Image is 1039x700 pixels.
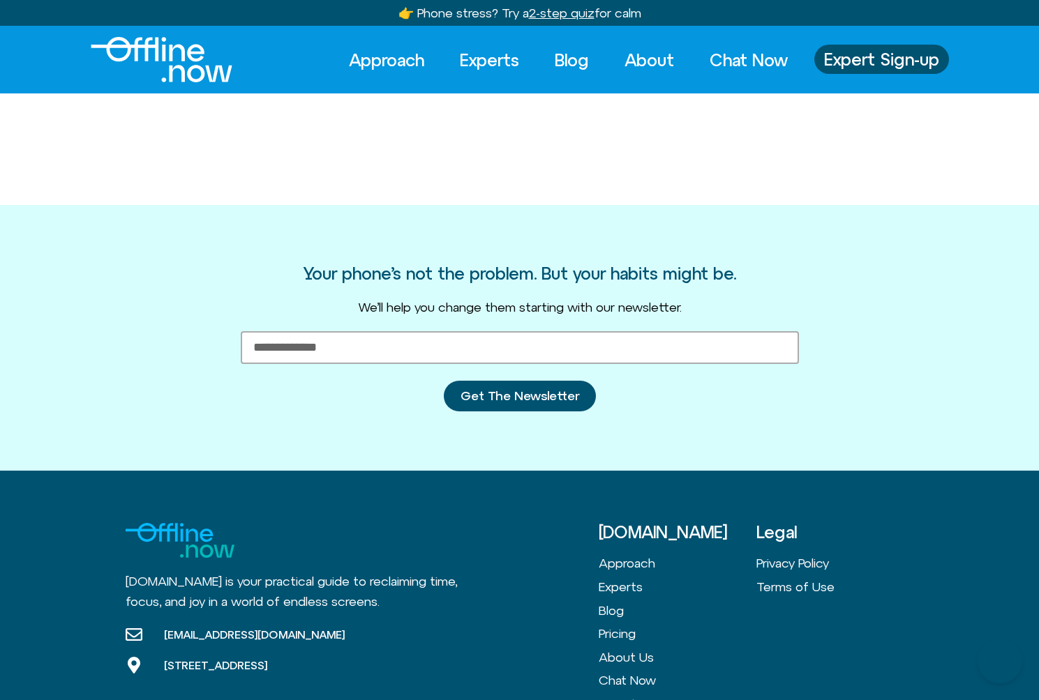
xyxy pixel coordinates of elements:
div: Logo [91,37,209,82]
a: Blog [599,599,756,623]
a: About [612,45,687,75]
h3: Legal [756,523,914,541]
nav: Menu [756,551,914,598]
a: 👉 Phone stress? Try a2-step quizfor calm [398,6,641,20]
form: New Form [241,331,799,428]
span: We’ll help you change them starting with our newsletter. [358,300,682,314]
h3: Your phone’s not the problem. But your habits might be. [304,264,736,282]
u: 2-step quiz [529,6,595,20]
a: Approach [599,551,756,575]
a: Privacy Policy [756,551,914,575]
a: Pricing [599,622,756,646]
a: [STREET_ADDRESS] [126,657,345,674]
img: offline.now [91,37,232,82]
iframe: Botpress [978,639,1022,683]
a: Blog [542,45,601,75]
a: Experts [599,575,756,599]
a: [EMAIL_ADDRESS][DOMAIN_NAME] [126,626,345,643]
span: Expert Sign-up [824,50,939,68]
span: [DOMAIN_NAME] is your practical guide to reclaiming time, focus, and joy in a world of endless sc... [126,574,457,609]
a: Expert Sign-up [814,45,949,74]
span: Get The Newsletter [461,389,579,403]
button: Get The Newsletter [444,381,596,411]
a: About Us [599,646,756,669]
a: Approach [336,45,437,75]
span: [EMAIL_ADDRESS][DOMAIN_NAME] [160,627,345,641]
h3: [DOMAIN_NAME] [599,523,756,541]
a: Chat Now [599,669,756,692]
a: Chat Now [697,45,800,75]
img: offline.now [126,523,234,558]
a: Terms of Use [756,575,914,599]
a: Experts [447,45,532,75]
nav: Menu [336,45,800,75]
span: [STREET_ADDRESS] [160,658,267,672]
